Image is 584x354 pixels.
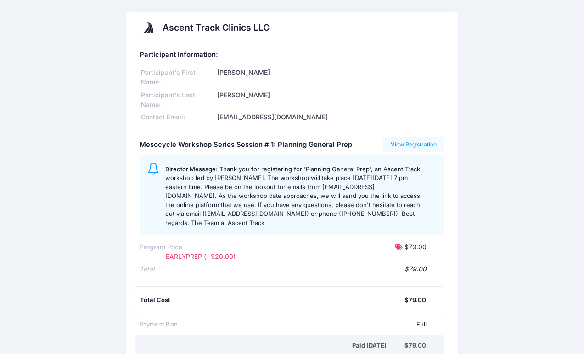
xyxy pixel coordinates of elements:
span: Thank you for registering for 'Planning General Prep', an Ascent Track workshop led by [PERSON_NA... [165,165,420,226]
div: [PERSON_NAME] [216,90,444,110]
div: $79.00 [404,296,426,305]
h2: Ascent Track Clinics LLC [163,22,270,33]
div: $79.00 [404,341,426,350]
div: Total Cost [140,296,404,305]
span: Director Message: [165,165,218,173]
div: Contact Email: [140,112,216,122]
div: Participant's First Name: [140,68,216,87]
div: $79.00 [154,264,427,274]
div: [PERSON_NAME] [216,68,444,87]
div: Total [140,264,154,274]
div: Program Price [140,242,182,252]
span: $79.00 [404,243,427,251]
a: View Registration [383,137,445,152]
h5: Participant Information: [140,51,444,59]
h5: Mesocycle Workshop Series Session # 1: Planning General Prep [140,141,352,149]
div: EARLYPREP (- $20.00) [161,252,318,262]
div: [EMAIL_ADDRESS][DOMAIN_NAME] [216,112,444,122]
div: Payment Plan [140,320,178,329]
div: Paid [DATE] [141,341,404,350]
div: Full [178,320,427,329]
div: Participant's Last Name: [140,90,216,110]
